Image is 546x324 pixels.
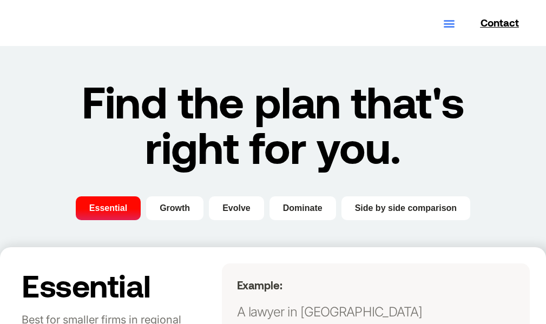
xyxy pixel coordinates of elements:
[89,202,127,215] span: Essential
[82,78,465,169] h2: Find the plan that's right for you.
[355,202,457,215] span: Side by side comparison
[481,17,519,28] span: Contact
[283,202,323,215] span: Dominate
[160,202,190,215] span: Growth
[469,17,519,28] a: Contact
[22,269,216,301] h2: Essential
[222,202,251,215] span: Evolve
[237,279,429,292] h5: Example:
[440,14,458,32] div: Menu Toggle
